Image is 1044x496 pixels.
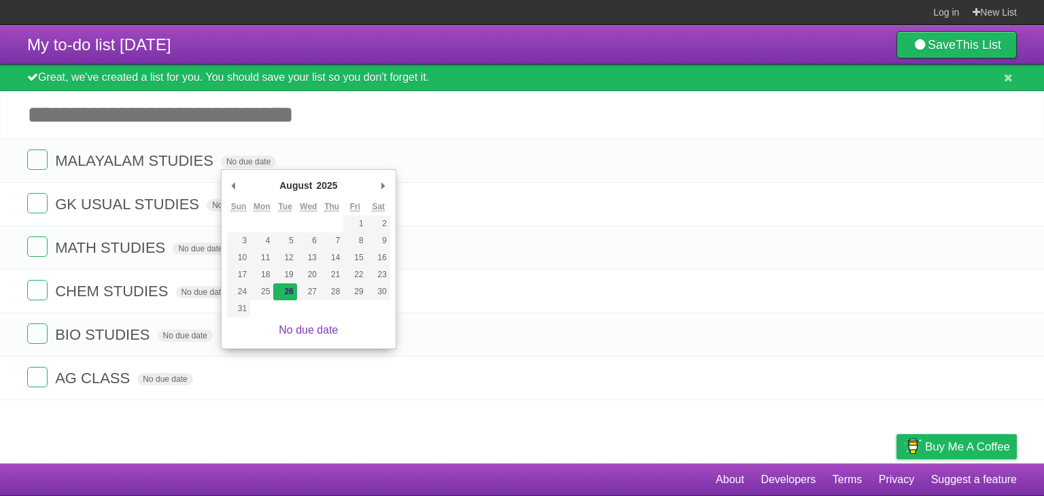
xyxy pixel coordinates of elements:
[324,202,339,212] abbr: Thursday
[297,249,320,266] button: 13
[158,330,213,342] span: No due date
[343,266,366,283] button: 22
[27,193,48,213] label: Done
[227,175,241,196] button: Previous Month
[367,215,390,232] button: 2
[297,283,320,300] button: 27
[343,232,366,249] button: 8
[137,373,192,385] span: No due date
[897,434,1017,459] a: Buy me a coffee
[227,266,250,283] button: 17
[273,266,296,283] button: 19
[227,283,250,300] button: 24
[27,35,171,54] span: My to-do list [DATE]
[55,152,217,169] span: MALAYALAM STUDIES
[761,467,816,493] a: Developers
[55,326,153,343] span: BIO STUDIES
[903,435,922,458] img: Buy me a coffee
[320,266,343,283] button: 21
[250,283,273,300] button: 25
[320,249,343,266] button: 14
[278,202,292,212] abbr: Tuesday
[173,243,228,255] span: No due date
[231,202,247,212] abbr: Sunday
[925,435,1010,459] span: Buy me a coffee
[273,283,296,300] button: 26
[221,156,276,168] span: No due date
[956,38,1001,52] b: This List
[27,236,48,257] label: Done
[207,199,262,211] span: No due date
[343,215,366,232] button: 1
[297,232,320,249] button: 6
[931,467,1017,493] a: Suggest a feature
[27,280,48,300] label: Done
[367,232,390,249] button: 9
[55,239,169,256] span: MATH STUDIES
[343,249,366,266] button: 15
[273,232,296,249] button: 5
[879,467,914,493] a: Privacy
[227,232,250,249] button: 3
[277,175,314,196] div: August
[716,467,744,493] a: About
[227,300,250,317] button: 31
[250,266,273,283] button: 18
[55,283,171,300] span: CHEM STUDIES
[367,249,390,266] button: 16
[27,323,48,344] label: Done
[320,283,343,300] button: 28
[273,249,296,266] button: 12
[343,283,366,300] button: 29
[55,196,203,213] span: GK USUAL STUDIES
[897,31,1017,58] a: SaveThis List
[27,367,48,387] label: Done
[372,202,385,212] abbr: Saturday
[27,149,48,170] label: Done
[227,249,250,266] button: 10
[377,175,390,196] button: Next Month
[367,266,390,283] button: 23
[320,232,343,249] button: 7
[279,324,338,336] a: No due date
[833,467,863,493] a: Terms
[254,202,271,212] abbr: Monday
[350,202,360,212] abbr: Friday
[250,232,273,249] button: 4
[176,286,231,298] span: No due date
[55,370,133,387] span: AG CLASS
[250,249,273,266] button: 11
[314,175,339,196] div: 2025
[300,202,317,212] abbr: Wednesday
[297,266,320,283] button: 20
[367,283,390,300] button: 30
